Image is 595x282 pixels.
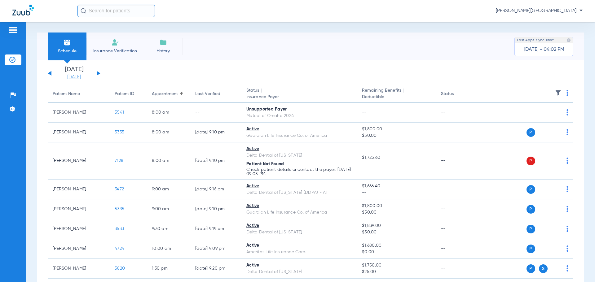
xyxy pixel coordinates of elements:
span: $1,725.60 [362,154,431,161]
img: History [160,39,167,46]
span: S [539,264,548,273]
img: group-dot-blue.svg [566,109,568,115]
span: [PERSON_NAME][GEOGRAPHIC_DATA] [496,8,583,14]
div: Guardian Life Insurance Co. of America [246,209,352,216]
img: group-dot-blue.svg [566,90,568,96]
img: group-dot-blue.svg [566,129,568,135]
div: Active [246,223,352,229]
p: Check patient details or contact the payer. [DATE] 09:05 PM. [246,167,352,176]
span: -- [362,189,431,196]
a: [DATE] [55,74,93,80]
img: Manual Insurance Verification [112,39,119,46]
td: 8:00 AM [147,123,190,142]
span: -- [362,161,431,167]
span: $50.00 [362,229,431,236]
img: hamburger-icon [8,26,18,34]
div: Patient ID [115,91,134,97]
div: Active [246,183,352,189]
span: Schedule [52,48,82,54]
td: [DATE] 9:10 PM [190,199,241,219]
td: 9:00 AM [147,180,190,199]
td: -- [436,219,478,239]
span: P [527,157,535,165]
div: Appointment [152,91,178,97]
img: last sync help info [566,38,571,42]
span: -- [362,110,367,115]
span: P [527,245,535,253]
span: 7128 [115,158,123,163]
span: $50.00 [362,132,431,139]
img: group-dot-blue.svg [566,245,568,252]
td: -- [436,142,478,180]
span: 4724 [115,246,124,251]
span: Last Appt. Sync Time: [517,37,554,43]
div: Mutual of Omaha 2024 [246,113,352,119]
td: [PERSON_NAME] [48,180,110,199]
td: -- [436,259,478,279]
div: Delta Dental of [US_STATE] [246,269,352,275]
div: Ameritas Life Insurance Corp. [246,249,352,255]
div: Patient Name [53,91,80,97]
td: [DATE] 9:10 PM [190,123,241,142]
span: History [148,48,178,54]
span: 5335 [115,207,124,211]
td: [PERSON_NAME] [48,123,110,142]
td: 8:00 AM [147,142,190,180]
span: P [527,264,535,273]
span: $50.00 [362,209,431,216]
div: Delta Dental of [US_STATE] (DDPA) - AI [246,189,352,196]
span: $1,800.00 [362,203,431,209]
td: [DATE] 9:20 PM [190,259,241,279]
th: Remaining Benefits | [357,85,436,103]
span: $25.00 [362,269,431,275]
td: -- [436,180,478,199]
td: 9:30 AM [147,219,190,239]
span: P [527,225,535,233]
span: P [527,185,535,194]
span: $0.00 [362,249,431,255]
span: Insurance Verification [91,48,139,54]
td: [PERSON_NAME] [48,219,110,239]
td: [DATE] 9:19 PM [190,219,241,239]
td: [DATE] 9:16 PM [190,180,241,199]
div: Delta Dental of [US_STATE] [246,152,352,159]
span: 5541 [115,110,124,115]
div: Guardian Life Insurance Co. of America [246,132,352,139]
div: Active [246,262,352,269]
span: $1,666.40 [362,183,431,189]
td: -- [190,103,241,123]
div: Last Verified [195,91,236,97]
td: 8:00 AM [147,103,190,123]
div: Active [246,203,352,209]
div: Active [246,242,352,249]
img: group-dot-blue.svg [566,206,568,212]
span: [DATE] - 04:02 PM [524,46,564,53]
span: $1,750.00 [362,262,431,269]
td: -- [436,123,478,142]
input: Search for patients [77,5,155,17]
th: Status [436,85,478,103]
td: [PERSON_NAME] [48,142,110,180]
div: Patient Name [53,91,105,97]
span: Deductible [362,94,431,100]
span: $1,680.00 [362,242,431,249]
td: [DATE] 9:10 PM [190,142,241,180]
span: Insurance Payer [246,94,352,100]
img: group-dot-blue.svg [566,186,568,192]
img: group-dot-blue.svg [566,226,568,232]
img: Search Icon [81,8,86,14]
div: Active [246,126,352,132]
div: Last Verified [195,91,220,97]
div: Patient ID [115,91,142,97]
td: -- [436,199,478,219]
img: filter.svg [555,90,561,96]
td: 10:00 AM [147,239,190,259]
span: 5335 [115,130,124,134]
span: P [527,128,535,137]
span: 3472 [115,187,124,191]
div: Delta Dental of [US_STATE] [246,229,352,236]
span: P [527,205,535,214]
td: 1:30 PM [147,259,190,279]
td: [PERSON_NAME] [48,103,110,123]
span: 3533 [115,227,124,231]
